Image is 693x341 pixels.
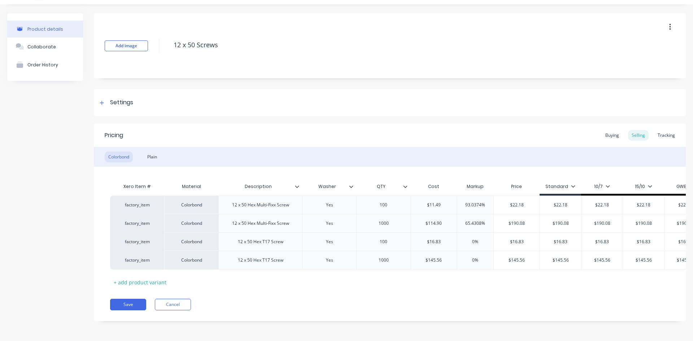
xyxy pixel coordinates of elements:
div: 1000 [366,255,402,265]
button: Save [110,299,146,310]
div: 65.4308% [457,214,493,232]
div: $11.49 [411,196,457,214]
div: 100 [366,237,402,246]
div: Order History [27,62,58,67]
div: Price [493,179,540,194]
div: Xero Item # [110,179,164,194]
div: 15/10 [635,183,652,190]
div: $16.83 [494,233,540,251]
div: Cost [410,179,457,194]
div: $22.18 [494,196,540,214]
textarea: 12 x 50 Screws [170,36,626,53]
div: 12 x 50 Hex T17 Screw [232,237,289,246]
div: QTY [356,179,410,194]
div: $190.08 [581,214,623,232]
div: factory_item [117,239,157,245]
div: Markup [457,179,493,194]
div: 10/7 [594,183,610,190]
div: Colorbond [164,214,218,232]
div: 12 x 50 Hex Multi-Fixx Screw [226,200,295,210]
div: $145.56 [623,251,664,269]
div: 100 [366,200,402,210]
div: Product details [27,26,63,32]
div: factory_item [117,202,157,208]
div: 12 x 50 Hex T17 Screw [232,255,289,265]
div: QTY [356,178,406,196]
div: Colorbond [164,251,218,270]
div: $22.18 [581,196,623,214]
div: Yes [311,200,348,210]
div: $190.08 [623,214,664,232]
div: $145.56 [411,251,457,269]
div: $145.56 [540,251,581,269]
div: Yes [311,237,348,246]
div: $16.83 [581,233,623,251]
div: Pricing [105,131,123,140]
button: Cancel [155,299,191,310]
div: Washer [302,179,356,194]
div: $16.83 [540,233,581,251]
div: factory_item [117,220,157,227]
div: 12 x 50 Hex Multi-Fixx Screw [226,219,295,228]
div: Colorbond [164,232,218,251]
div: Colorbond [105,152,133,162]
button: Collaborate [7,38,83,56]
div: + add product variant [110,277,170,288]
div: Washer [302,178,352,196]
button: Add image [105,40,148,51]
div: $16.83 [623,233,664,251]
div: $22.18 [540,196,581,214]
div: Yes [311,219,348,228]
div: Selling [628,130,649,141]
div: Material [164,179,218,194]
div: $145.56 [581,251,623,269]
div: $114.90 [411,214,457,232]
div: Collaborate [27,44,56,49]
div: $16.83 [411,233,457,251]
button: Product details [7,21,83,38]
div: Yes [311,255,348,265]
div: Tracking [654,130,679,141]
div: Buying [602,130,623,141]
div: factory_item [117,257,157,263]
div: Description [218,178,298,196]
div: Plain [144,152,161,162]
div: $145.56 [494,251,540,269]
div: 0% [457,251,493,269]
div: Settings [110,98,133,107]
div: Standard [545,183,575,190]
div: Description [218,179,302,194]
div: $190.08 [494,214,540,232]
div: $22.18 [623,196,664,214]
div: Colorbond [164,196,218,214]
div: 0% [457,233,493,251]
button: Order History [7,56,83,74]
div: $190.08 [540,214,581,232]
div: 1000 [366,219,402,228]
div: 93.0374% [457,196,493,214]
